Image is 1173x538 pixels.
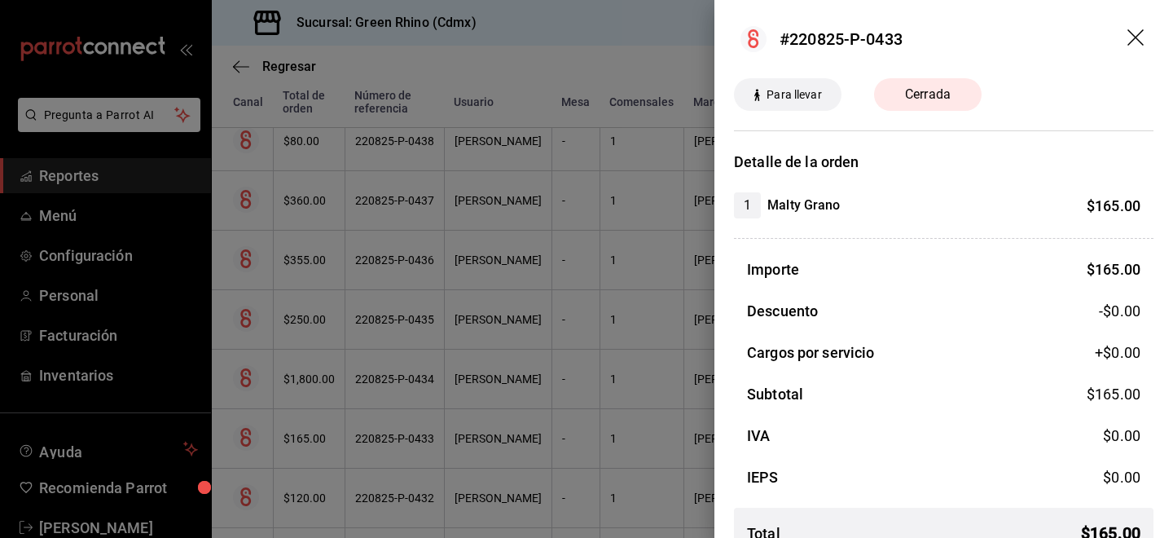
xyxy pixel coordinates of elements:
[1087,386,1140,403] span: $ 165.00
[747,466,779,488] h3: IEPS
[1087,197,1140,214] span: $ 165.00
[780,27,903,51] div: #220825-P-0433
[747,342,875,364] h3: Cargos por servicio
[747,300,818,322] h3: Descuento
[747,425,770,447] h3: IVA
[1095,342,1140,364] span: +$ 0.00
[1103,469,1140,486] span: $ 0.00
[895,85,960,104] span: Cerrada
[1127,29,1147,49] button: drag
[760,86,828,104] span: Para llevar
[734,151,1153,173] h3: Detalle de la orden
[747,383,803,405] h3: Subtotal
[747,258,799,280] h3: Importe
[734,196,761,215] span: 1
[1087,261,1140,278] span: $ 165.00
[1099,300,1140,322] span: -$0.00
[767,196,840,215] h4: Malty Grano
[1103,427,1140,444] span: $ 0.00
